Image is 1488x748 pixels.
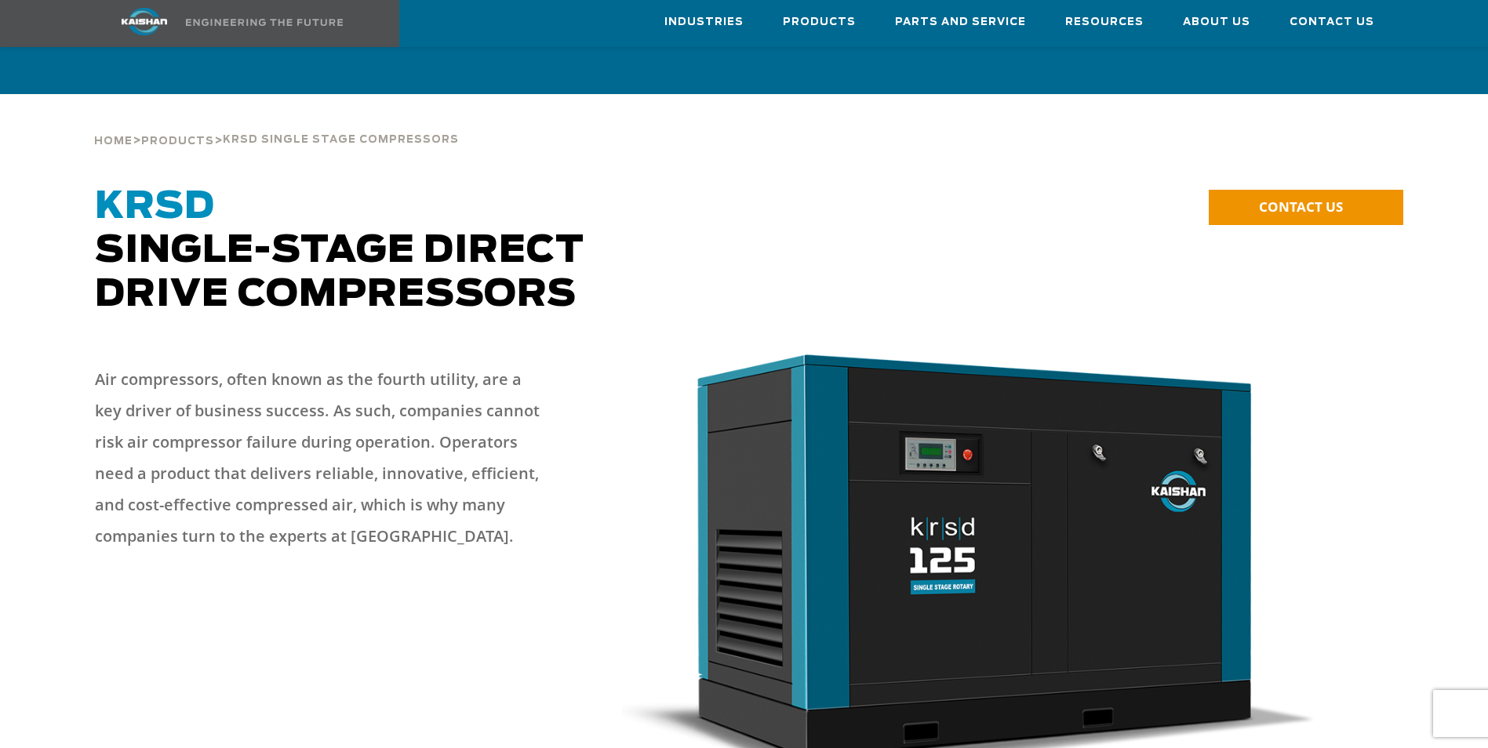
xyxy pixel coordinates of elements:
[664,1,744,43] a: Industries
[1209,190,1403,225] a: CONTACT US
[1183,1,1250,43] a: About Us
[223,135,459,145] span: krsd single stage compressors
[895,1,1026,43] a: Parts and Service
[94,136,133,147] span: Home
[1183,13,1250,31] span: About Us
[141,136,214,147] span: Products
[1065,1,1144,43] a: Resources
[1290,13,1374,31] span: Contact Us
[664,13,744,31] span: Industries
[783,1,856,43] a: Products
[94,94,459,154] div: > >
[95,364,550,552] p: Air compressors, often known as the fourth utility, are a key driver of business success. As such...
[85,8,203,35] img: kaishan logo
[94,133,133,147] a: Home
[1290,1,1374,43] a: Contact Us
[95,188,584,314] span: Single-Stage Direct Drive Compressors
[186,19,343,26] img: Engineering the future
[95,188,215,226] span: KRSD
[1259,198,1343,216] span: CONTACT US
[895,13,1026,31] span: Parts and Service
[783,13,856,31] span: Products
[1065,13,1144,31] span: Resources
[141,133,214,147] a: Products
